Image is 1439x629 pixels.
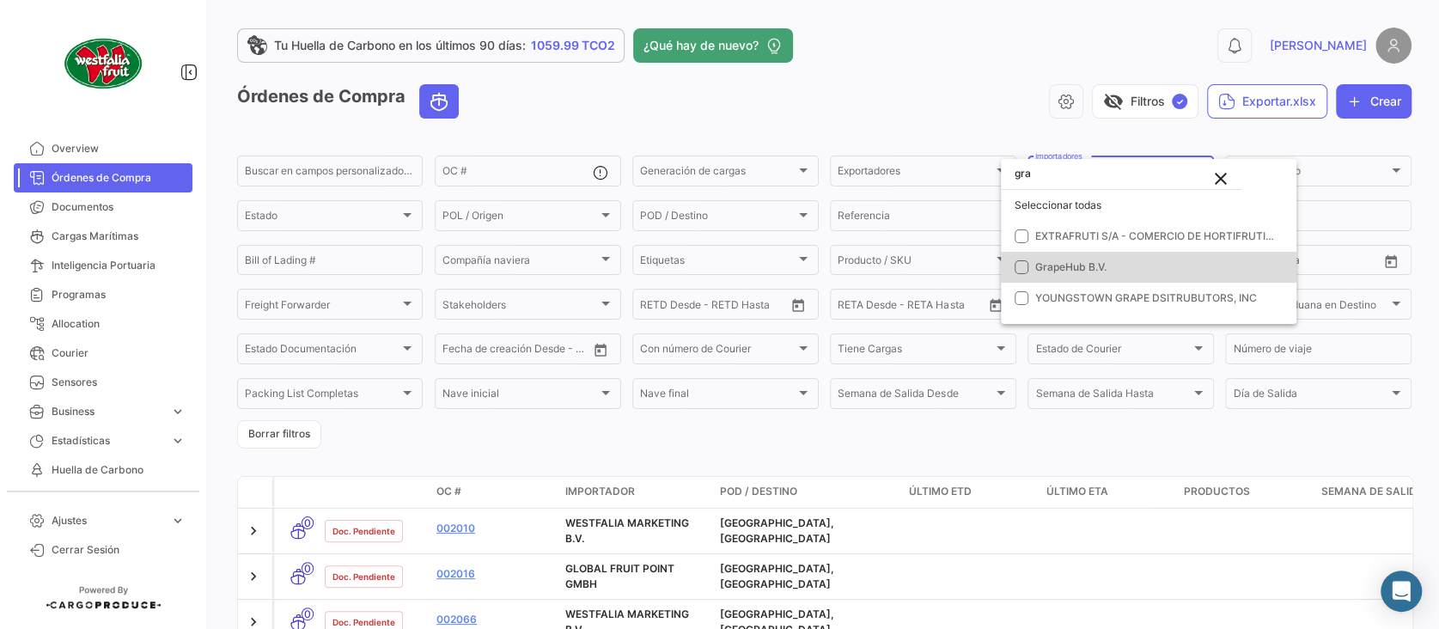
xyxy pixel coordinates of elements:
span: EXTRAFRUTI S/A - COMERCIO DE HORTIFRUTIGRANJEIROS [1035,229,1331,242]
span: GrapeHub B.V. [1035,260,1107,273]
mat-icon: close [1210,168,1231,189]
span: YOUNGSTOWN GRAPE DSITRUBUTORS, INC [1035,291,1257,304]
button: Clear [1204,162,1238,196]
div: Seleccionar todas [1001,190,1296,221]
input: dropdown search [1001,158,1241,189]
div: Abrir Intercom Messenger [1381,571,1422,612]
